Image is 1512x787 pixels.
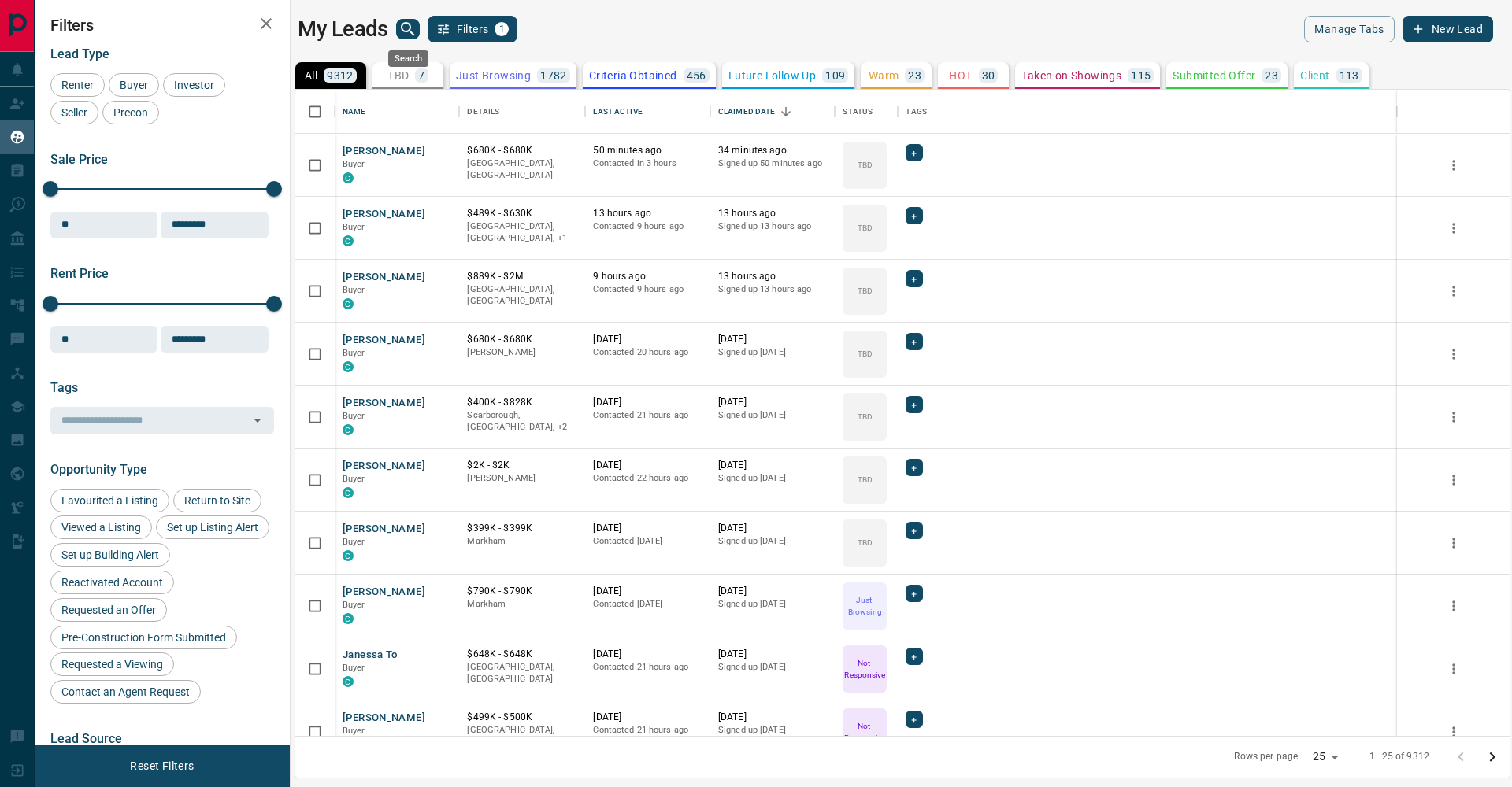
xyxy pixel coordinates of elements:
p: 50 minutes ago [593,144,702,157]
div: + [906,396,922,413]
span: Reactivated Account [56,576,169,589]
button: Open [246,409,269,431]
p: $680K - $680K [467,144,577,157]
span: Tags [50,380,78,395]
p: Signed up 13 hours ago [718,220,827,233]
span: Rent Price [50,266,109,281]
p: 456 [687,70,706,81]
button: search button [396,19,420,39]
span: Buyer [343,663,365,673]
p: Contacted 9 hours ago [593,220,702,233]
div: Claimed Date [718,90,776,134]
div: condos.ca [343,298,354,309]
p: Not Responsive [844,657,885,681]
span: Buyer [343,285,365,295]
button: [PERSON_NAME] [343,585,425,600]
div: condos.ca [343,613,354,624]
span: + [911,145,917,161]
div: Renter [50,73,105,97]
p: $648K - $648K [467,648,577,661]
p: Contacted [DATE] [593,598,702,611]
p: Rows per page: [1234,750,1300,763]
p: Contacted 20 hours ago [593,346,702,359]
p: $399K - $399K [467,522,577,535]
button: more [1442,342,1466,366]
p: All [305,70,317,81]
span: Set up Listing Alert [161,521,264,534]
p: Toronto [467,220,577,245]
p: TBD [858,159,873,171]
div: Contact an Agent Request [50,680,201,704]
div: Status [835,90,898,134]
p: $499K - $500K [467,711,577,724]
div: + [906,648,922,665]
div: Requested a Viewing [50,652,174,676]
span: Opportunity Type [50,462,147,477]
button: Sort [775,101,797,123]
div: Pre-Construction Form Submitted [50,626,237,649]
span: + [911,711,917,727]
p: [GEOGRAPHIC_DATA], [GEOGRAPHIC_DATA] [467,661,577,685]
p: [DATE] [593,711,702,724]
p: Not Responsive [844,720,885,744]
p: Signed up [DATE] [718,472,827,485]
button: Janessa To [343,648,398,663]
span: Seller [56,106,93,119]
p: 1782 [540,70,567,81]
p: TBD [858,411,873,423]
button: Go to next page [1477,741,1508,773]
span: Buyer [343,600,365,610]
button: [PERSON_NAME] [343,522,425,537]
button: Reset Filters [120,752,204,779]
p: Contacted 9 hours ago [593,283,702,296]
div: 25 [1306,745,1344,768]
div: Precon [102,101,159,124]
p: TBD [858,474,873,486]
p: TBD [858,285,873,297]
span: 1 [496,24,507,35]
div: Return to Site [173,489,261,512]
p: $489K - $630K [467,207,577,220]
span: Buyer [343,726,365,736]
p: $889K - $2M [467,270,577,283]
div: Reactivated Account [50,571,174,594]
div: Set up Building Alert [50,543,170,567]
span: Buyer [343,474,365,484]
p: Signed up [DATE] [718,661,827,674]
p: [PERSON_NAME] [467,472,577,485]
div: Investor [163,73,225,97]
span: + [911,460,917,475]
p: $680K - $680K [467,333,577,346]
button: New Lead [1403,16,1493,42]
div: condos.ca [343,676,354,687]
span: Buyer [343,537,365,547]
p: [DATE] [718,396,827,409]
p: [GEOGRAPHIC_DATA], [GEOGRAPHIC_DATA] [467,157,577,182]
p: Submitted Offer [1173,70,1255,81]
span: + [911,523,917,538]
p: Signed up [DATE] [718,346,827,359]
h1: My Leads [298,17,388,42]
div: Buyer [109,73,159,97]
span: Lead Type [50,46,109,61]
p: [GEOGRAPHIC_DATA], [GEOGRAPHIC_DATA] [467,724,577,748]
span: Favourited a Listing [56,494,164,507]
span: Investor [169,79,220,91]
span: Requested a Viewing [56,658,169,671]
p: [DATE] [718,585,827,598]
p: Contacted 22 hours ago [593,472,702,485]
p: Signed up [DATE] [718,724,827,737]
div: condos.ca [343,172,354,183]
p: Future Follow Up [728,70,816,81]
p: Contacted 21 hours ago [593,409,702,422]
p: Contacted 21 hours ago [593,661,702,674]
p: [DATE] [718,711,827,724]
p: 30 [982,70,995,81]
div: + [906,459,922,476]
button: more [1442,405,1466,429]
button: more [1442,594,1466,618]
p: Contacted 21 hours ago [593,724,702,737]
p: [GEOGRAPHIC_DATA], [GEOGRAPHIC_DATA] [467,283,577,308]
button: Filters1 [428,16,518,42]
span: Precon [108,106,154,119]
